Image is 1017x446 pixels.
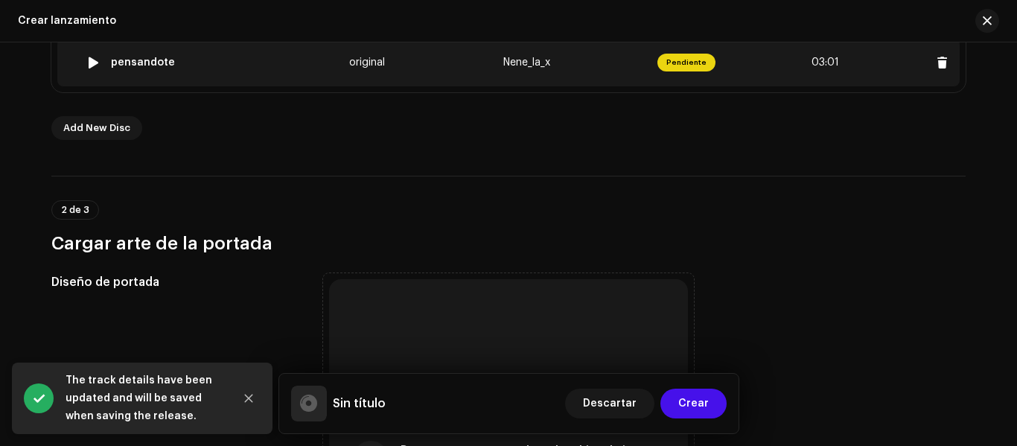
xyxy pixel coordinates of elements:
h5: Sin título [333,395,386,412]
span: Nene_la_x [503,57,550,68]
button: Crear [660,389,727,418]
span: Descartar [583,389,637,418]
button: Close [234,383,264,413]
span: Pendiente [657,54,715,71]
button: Descartar [565,389,654,418]
span: Crear [678,389,709,418]
h5: Diseño de portada [51,273,299,291]
div: The track details have been updated and will be saved when saving the release. [66,372,222,425]
span: original [349,57,385,68]
span: 03:01 [812,57,839,69]
h3: Cargar arte de la portada [51,232,966,255]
